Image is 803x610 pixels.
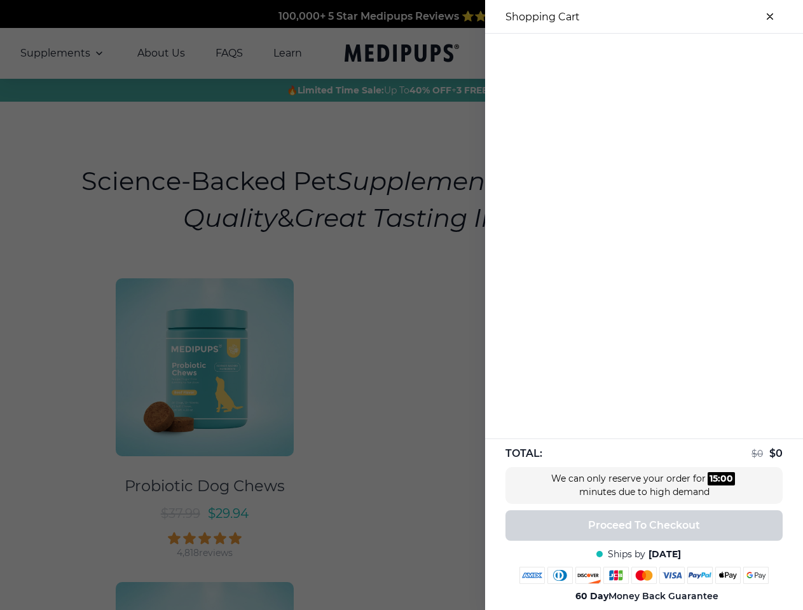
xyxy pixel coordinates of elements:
[575,590,608,602] strong: 60 Day
[505,447,542,461] span: TOTAL:
[720,472,733,485] div: 00
[715,567,741,584] img: apple
[659,567,685,584] img: visa
[687,567,713,584] img: paypal
[608,548,645,560] span: Ships by
[708,472,735,485] div: :
[769,447,783,459] span: $ 0
[575,567,601,584] img: discover
[743,567,769,584] img: google
[575,590,718,602] span: Money Back Guarantee
[547,567,573,584] img: diners-club
[710,472,718,485] div: 15
[631,567,657,584] img: mastercard
[549,472,739,499] div: We can only reserve your order for minutes due to high demand
[752,448,763,459] span: $ 0
[603,567,629,584] img: jcb
[505,11,580,23] h3: Shopping Cart
[649,548,681,560] span: [DATE]
[519,567,545,584] img: amex
[757,4,783,29] button: close-cart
